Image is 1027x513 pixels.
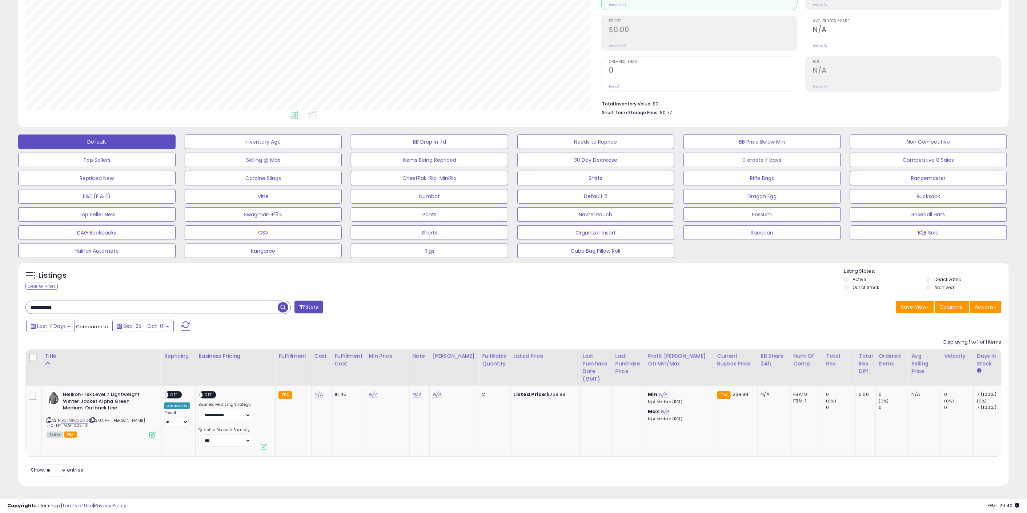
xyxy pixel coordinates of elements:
button: Needs to Reprice [517,135,675,149]
div: Num of Comp. [794,352,820,368]
button: DAG Backpacks [18,225,176,240]
button: Cube Bag Pillow Roll [517,244,675,258]
small: (0%) [826,398,837,404]
button: Competitive 0 Sales [850,153,1007,167]
h2: 0 [609,66,798,76]
b: Total Inventory Value: [602,101,652,107]
h2: $0.00 [609,25,798,35]
div: Days In Stock [977,352,1003,368]
span: 239.99 [733,391,749,398]
div: Total Rev. [826,352,853,368]
small: Prev: $0.00 [609,3,626,7]
button: Save View [896,301,934,313]
span: Compared to: [76,323,109,330]
a: N/A [659,391,667,398]
label: Business Repricing Strategy: [198,402,251,407]
div: Last Purchase Price [615,352,642,375]
li: $0 [602,99,996,108]
div: 0 [879,391,908,398]
div: 16.45 [335,391,360,398]
button: BB Price Below Min [683,135,841,149]
span: $0.77 [660,109,672,116]
div: FBM: 1 [794,398,818,404]
div: Current Buybox Price [717,352,755,368]
label: Archived [935,284,954,290]
span: Avg. Buybox Share [813,19,1001,23]
div: 0 [879,404,908,411]
button: Swagman +15% [185,207,342,222]
small: Days In Stock. [977,368,981,374]
button: Dragon Egg [683,189,841,204]
button: Rifle Bags [683,171,841,185]
div: Velocity [944,352,971,360]
a: B07GFQ2Z62 [61,417,88,424]
button: Sep-25 - Oct-01 [112,320,174,332]
div: Note [413,352,427,360]
span: Last 7 Days [37,322,66,330]
div: Ordered Items [879,352,905,368]
div: [PERSON_NAME] [433,352,476,360]
div: N/A [911,391,935,398]
span: | SKU: HF-[PERSON_NAME]-L70-NY-ALG-00S-01 [47,417,147,428]
div: 0 [826,391,856,398]
div: BB Share 24h. [761,352,787,368]
div: Min Price [369,352,406,360]
div: ASIN: [47,391,156,437]
div: Fulfillment Cost [335,352,363,368]
div: 0.00 [859,391,870,398]
button: E&E (E & E) [18,189,176,204]
button: Shorts [351,225,508,240]
button: Default [18,135,176,149]
button: Raccoon [683,225,841,240]
span: 2025-10-9 20:40 GMT [988,502,1020,509]
div: Avg Selling Price [911,352,938,375]
small: Prev: N/A [813,84,827,89]
span: Sep-25 - Oct-01 [123,322,165,330]
div: Profit [PERSON_NAME] on Min/Max [648,352,711,368]
button: Actions [970,301,1002,313]
span: OFF [168,392,180,398]
small: Prev: N/A [813,44,827,48]
span: Columns [940,303,963,310]
span: FBA [64,432,77,438]
h2: N/A [813,66,1001,76]
a: N/A [661,408,669,415]
a: Privacy Policy [94,502,126,509]
p: Listing States: [844,268,1009,275]
a: N/A [369,391,378,398]
div: Cost [314,352,329,360]
button: Numbat [351,189,508,204]
button: Default 2 [517,189,675,204]
button: Kangaroo [185,244,342,258]
small: Prev: N/A [813,3,827,7]
b: Short Term Storage Fees: [602,109,659,116]
button: Last 7 Days [26,320,75,332]
span: Show: entries [31,466,83,473]
div: Displaying 1 to 1 of 1 items [944,339,1002,346]
b: Helikon-Tex Level 7 Lightweight Winter Jacket Alpha Green Medium, Outback Line [63,391,151,413]
div: Clear All Filters [25,283,58,290]
button: Columns [935,301,969,313]
div: Listed Price [514,352,577,360]
button: ChestPak-Rig-MiniRig [351,171,508,185]
th: The percentage added to the cost of goods (COGS) that forms the calculator for Min & Max prices. [645,349,714,386]
div: Business Pricing [198,352,272,360]
button: Organizer Insert [517,225,675,240]
small: Prev: 0 [609,84,619,89]
button: BB Drop in 7d [351,135,508,149]
button: Possum [683,207,841,222]
button: CSV [185,225,342,240]
a: Terms of Use [62,502,93,509]
small: (0%) [944,398,954,404]
label: Deactivated [935,276,962,282]
button: Baseball Hats [850,207,1007,222]
div: 0 [826,404,856,411]
button: Non Competitive [850,135,1007,149]
small: (0%) [977,398,987,404]
button: B2B Sold [850,225,1007,240]
div: Preset: [164,410,190,427]
button: Shirts [517,171,675,185]
h2: N/A [813,25,1001,35]
button: 0 orders 7 days [683,153,841,167]
small: (0%) [879,398,889,404]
